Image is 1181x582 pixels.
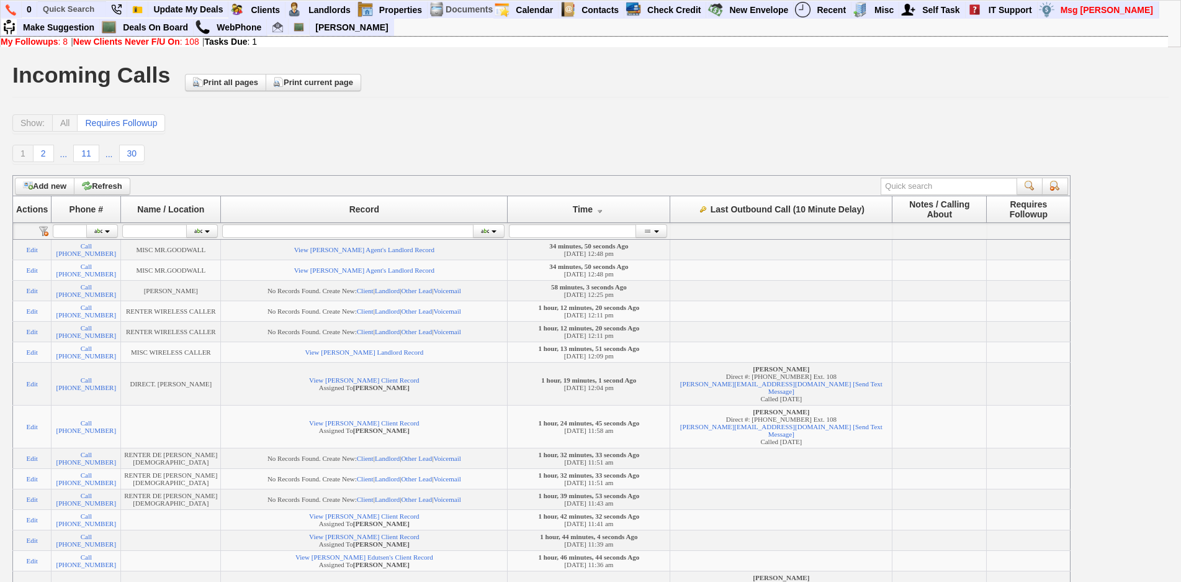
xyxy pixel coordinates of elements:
a: View [PERSON_NAME] Client Record [309,533,419,540]
img: officebldg.png [853,2,868,17]
a: WebPhone [212,19,267,35]
a: Edit [27,266,38,274]
img: phone22.png [111,4,122,15]
b: New Clients Never F/U On [73,37,180,47]
td: [DATE] 12:09 pm [508,342,670,362]
a: Call [PHONE_NUMBER] [56,533,117,548]
a: Client [357,496,374,503]
td: No Records Found. Create New: | | | [221,321,508,342]
td: [DATE] 11:36 am [508,550,670,571]
a: Voicemail [433,455,460,462]
img: phone.png [6,4,16,16]
span: Last Outbound Call (10 Minute Delay) [711,204,864,214]
a: Voicemail [433,328,460,335]
img: landlord.png [287,2,302,17]
span: Record [349,204,379,214]
img: gmoney.png [707,2,723,17]
span: Renata@HomeSweetHomeProperties.com [680,408,851,430]
td: No Records Found. Create New: | | | [221,448,508,468]
a: Properties [374,2,428,18]
a: 0 [22,1,37,17]
td: [DATE] 11:43 am [508,489,670,509]
button: Add new [15,178,74,195]
img: help2.png [967,2,982,17]
a: Landlords [303,2,356,18]
td: [DATE] 11:51 am [508,468,670,489]
b: 1 hour, 42 minutes, 32 seconds Ago [538,512,639,520]
a: Voicemail [433,475,460,483]
a: Landlord [375,475,400,483]
a: 2 [34,145,54,162]
a: 11 [73,145,99,162]
td: [DATE] 11:41 am [508,509,670,530]
a: Call [PHONE_NUMBER] [56,451,117,466]
a: Client [357,307,374,315]
a: Edit [27,496,38,503]
a: Make Suggestion [18,19,100,35]
b: 1 hour, 32 minutes, 33 seconds Ago [538,471,639,479]
td: [DATE] 12:25 pm [508,280,670,301]
a: Call [PHONE_NUMBER] [56,553,117,568]
td: [DATE] 12:11 pm [508,321,670,342]
a: Refresh [74,178,130,195]
a: Show: [12,114,53,132]
a: Landlord [375,496,400,503]
b: 1 hour, 12 minutes, 20 seconds Ago [538,324,639,332]
h1: Incoming Calls [12,64,170,86]
td: DIRECT. [PERSON_NAME] [121,362,221,405]
img: properties.png [357,2,373,17]
a: Landlord [375,328,400,335]
th: Actions [13,196,52,222]
span: Renata@HomeSweetHomeProperties.com [680,365,851,388]
a: Other Lead [401,475,432,483]
a: [PERSON_NAME] [310,19,393,35]
a: Call [PHONE_NUMBER] [56,283,117,298]
td: Assigned To [221,530,508,550]
img: Bookmark.png [132,4,143,15]
b: [PERSON_NAME] [353,384,410,391]
a: Edit [27,287,38,294]
b: 1 hour, 13 minutes, 51 seconds Ago [538,345,639,352]
td: Assigned To [221,550,508,571]
a: Reset filter row [38,226,48,236]
td: No Records Found. Create New: | | | [221,301,508,321]
a: Clients [246,2,285,18]
a: Call [PHONE_NUMBER] [56,345,117,360]
a: Client [357,287,374,294]
a: Edit [27,380,38,388]
b: [PERSON_NAME] [353,540,410,548]
td: RENTER DE [PERSON_NAME][DEMOGRAPHIC_DATA] [121,448,221,468]
a: Print current page [266,74,361,91]
img: creditreport.png [626,2,641,17]
a: 1 [12,145,34,162]
td: Called [DATE] [670,362,892,405]
b: 1 hour, 44 minutes, 4 seconds Ago [540,533,637,540]
img: money.png [1039,2,1054,17]
b: [PERSON_NAME] [353,520,410,527]
td: Called [DATE] [670,405,892,448]
a: Call [PHONE_NUMBER] [56,376,117,391]
a: Edit [27,537,38,544]
td: Assigned To [221,405,508,448]
a: Misc [869,2,899,18]
a: Other Lead [401,496,432,503]
input: Quick Search [38,1,106,17]
a: Calendar [511,2,559,18]
a: View [PERSON_NAME] Edutsen's Client Record [295,553,433,561]
a: Edit [27,246,38,253]
a: Edit [27,557,38,565]
a: View [PERSON_NAME] Landlord Record [305,348,423,356]
a: Print all pages [185,74,266,91]
a: Tasks Due: 1 [205,37,258,47]
td: Documents [445,1,493,18]
a: Client [357,475,374,483]
img: jorge@homesweethomeproperties.com [272,22,283,32]
td: No Records Found. Create New: | | | [221,489,508,509]
a: IT Support [984,2,1038,18]
td: RENTER WIRELESS CALLER [121,301,221,321]
a: View [PERSON_NAME] Agent's Landlord Record [294,246,434,253]
b: 34 minutes, 50 seconds Ago [549,242,628,250]
a: Self Task [917,2,965,18]
td: RENTER DE [PERSON_NAME][DEMOGRAPHIC_DATA] [121,489,221,509]
a: Edit [27,475,38,483]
